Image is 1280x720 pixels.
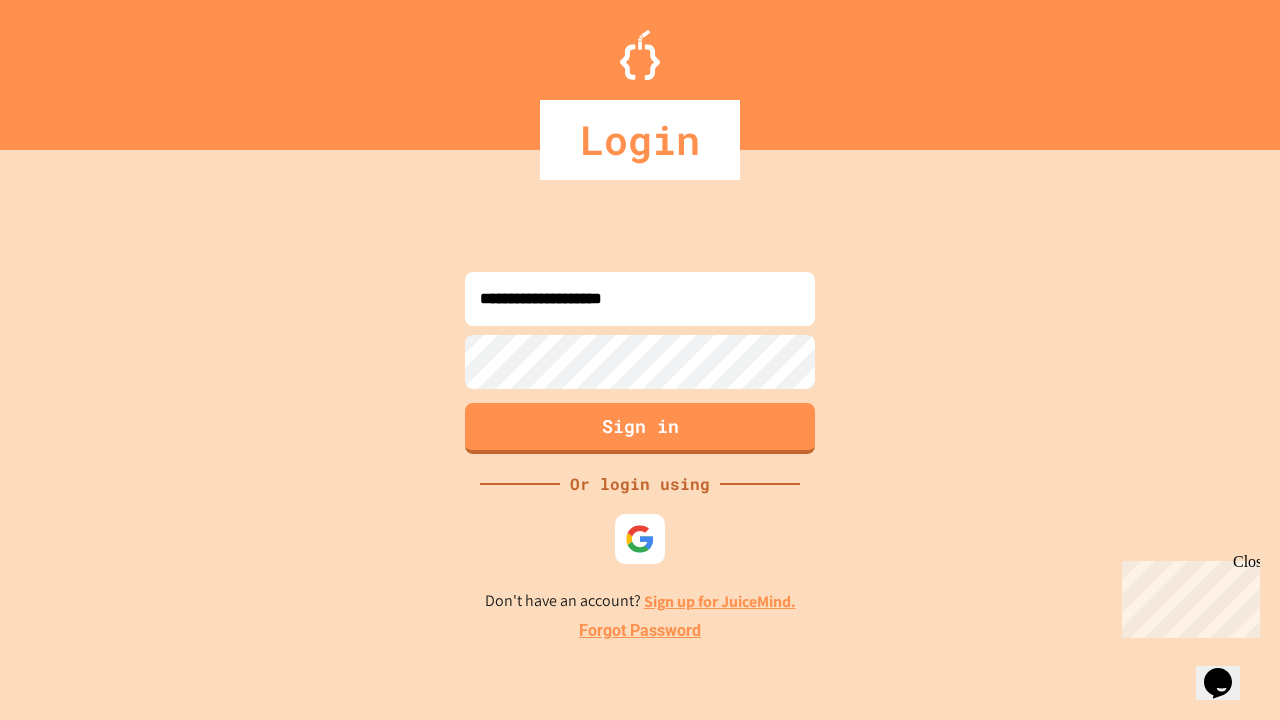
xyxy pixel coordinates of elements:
a: Sign up for JuiceMind. [644,591,796,612]
iframe: chat widget [1114,553,1260,638]
div: Chat with us now!Close [8,8,138,127]
a: Forgot Password [579,619,701,643]
p: Don't have an account? [485,589,796,614]
img: google-icon.svg [625,524,655,554]
iframe: chat widget [1196,640,1260,700]
img: Logo.svg [620,30,660,80]
div: Login [540,100,740,180]
div: Or login using [560,472,720,496]
button: Sign in [465,403,815,454]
